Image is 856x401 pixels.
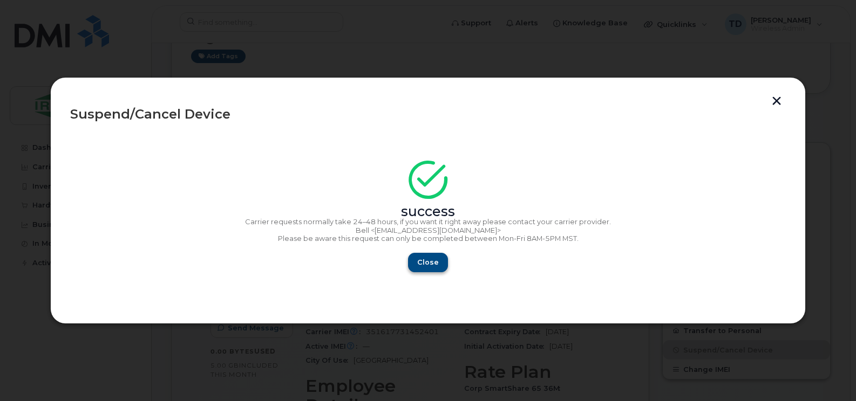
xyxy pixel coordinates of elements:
[417,257,439,267] span: Close
[70,108,786,121] div: Suspend/Cancel Device
[70,208,786,216] div: success
[408,253,448,272] button: Close
[70,234,786,243] p: Please be aware this request can only be completed between Mon-Fri 8AM-5PM MST.
[70,226,786,235] p: Bell <[EMAIL_ADDRESS][DOMAIN_NAME]>
[70,218,786,226] p: Carrier requests normally take 24–48 hours, if you want it right away please contact your carrier...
